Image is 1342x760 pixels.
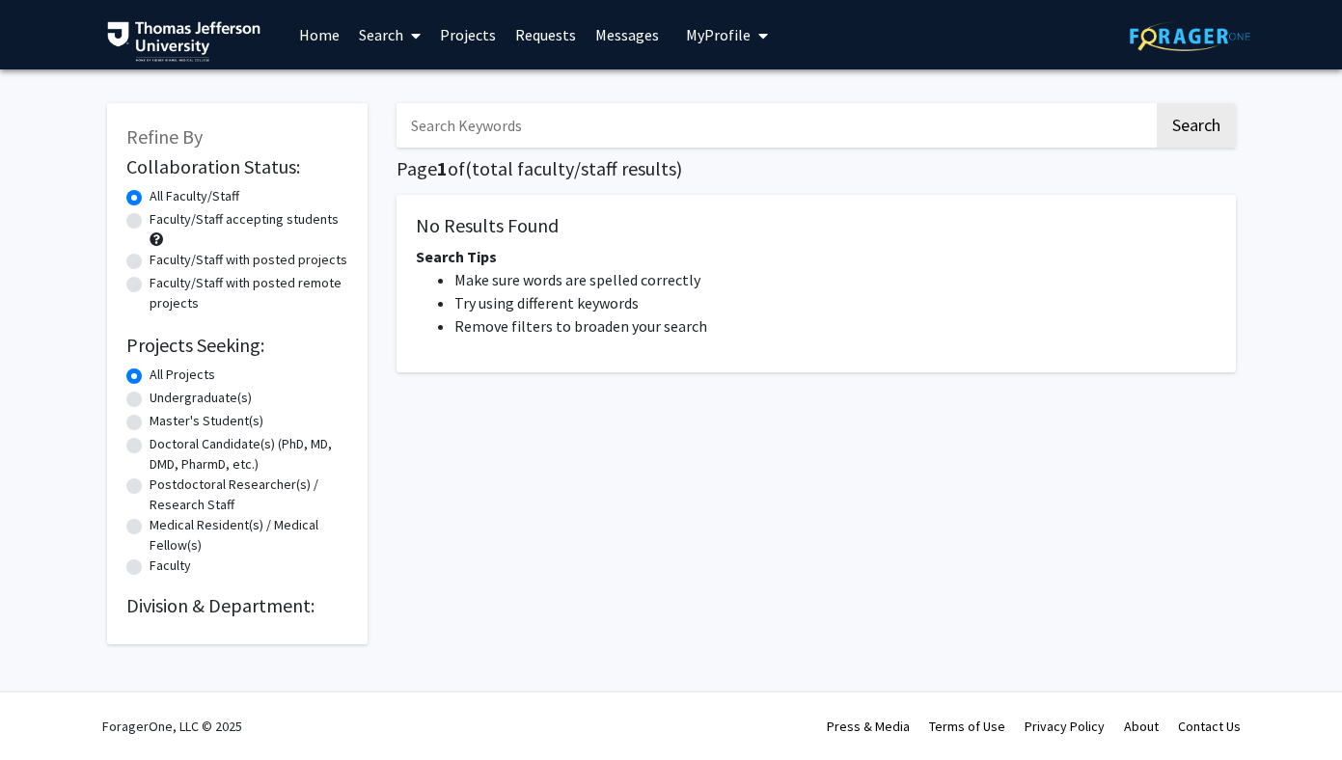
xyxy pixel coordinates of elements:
label: All Faculty/Staff [150,186,239,206]
a: Messages [586,1,669,68]
h5: No Results Found [416,214,1217,237]
a: Projects [430,1,506,68]
label: Faculty/Staff with posted projects [150,250,347,270]
a: Search [349,1,430,68]
label: All Projects [150,365,215,385]
span: Search Tips [416,247,497,266]
label: Undergraduate(s) [150,388,252,408]
a: Requests [506,1,586,68]
label: Faculty [150,556,191,576]
li: Make sure words are spelled correctly [454,268,1217,291]
button: Search [1157,103,1236,148]
img: ForagerOne Logo [1130,21,1250,51]
li: Try using different keywords [454,291,1217,314]
h1: Page of ( total faculty/staff results) [397,157,1236,180]
h2: Projects Seeking: [126,334,348,357]
nav: Page navigation [397,392,1236,436]
a: Contact Us [1178,718,1241,735]
label: Medical Resident(s) / Medical Fellow(s) [150,515,348,556]
h2: Division & Department: [126,594,348,617]
span: My Profile [686,25,751,44]
label: Faculty/Staff with posted remote projects [150,273,348,313]
li: Remove filters to broaden your search [454,314,1217,338]
label: Faculty/Staff accepting students [150,209,339,230]
input: Search Keywords [397,103,1154,148]
a: Terms of Use [929,718,1005,735]
span: Refine By [126,124,203,149]
a: Press & Media [827,718,910,735]
label: Postdoctoral Researcher(s) / Research Staff [150,475,348,515]
h2: Collaboration Status: [126,155,348,178]
a: Home [289,1,349,68]
span: 1 [437,156,448,180]
a: About [1124,718,1159,735]
img: Thomas Jefferson University Logo [107,21,261,62]
div: ForagerOne, LLC © 2025 [102,692,242,760]
a: Privacy Policy [1025,718,1105,735]
label: Master's Student(s) [150,411,263,431]
label: Doctoral Candidate(s) (PhD, MD, DMD, PharmD, etc.) [150,434,348,475]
